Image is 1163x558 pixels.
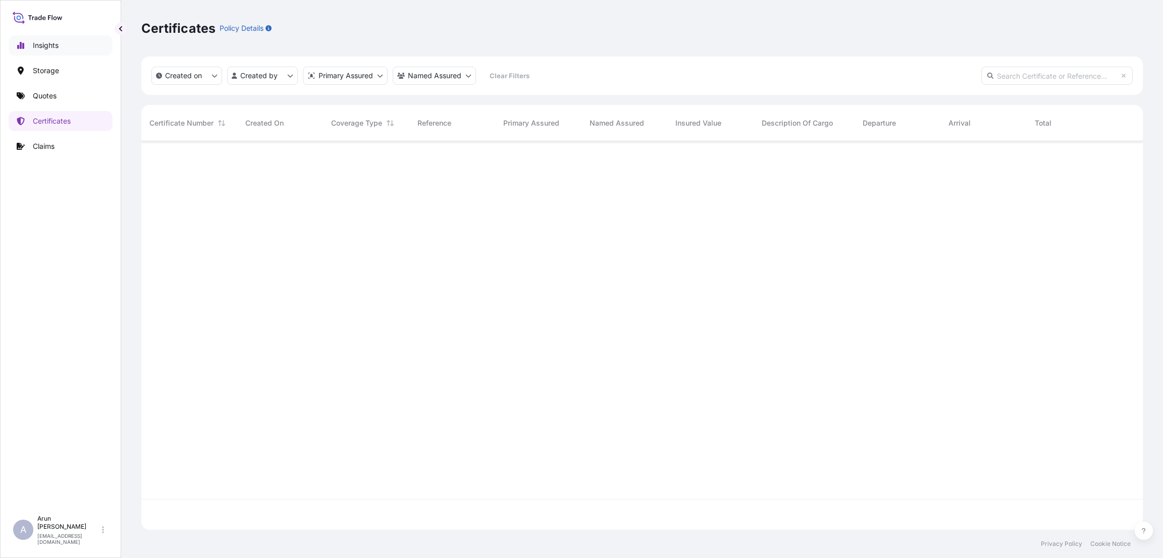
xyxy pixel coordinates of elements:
[490,71,530,81] p: Clear Filters
[1090,540,1131,548] a: Cookie Notice
[384,117,396,129] button: Sort
[220,23,263,33] p: Policy Details
[20,525,26,535] span: A
[9,136,113,156] a: Claims
[481,68,538,84] button: Clear Filters
[319,71,373,81] p: Primary Assured
[1041,540,1082,548] a: Privacy Policy
[9,111,113,131] a: Certificates
[9,61,113,81] a: Storage
[216,117,228,129] button: Sort
[33,40,59,50] p: Insights
[303,67,388,85] button: distributor Filter options
[393,67,476,85] button: cargoOwner Filter options
[408,71,461,81] p: Named Assured
[33,116,71,126] p: Certificates
[863,118,896,128] span: Departure
[675,118,721,128] span: Insured Value
[503,118,559,128] span: Primary Assured
[240,71,278,81] p: Created by
[590,118,644,128] span: Named Assured
[981,67,1133,85] input: Search Certificate or Reference...
[37,533,100,545] p: [EMAIL_ADDRESS][DOMAIN_NAME]
[37,515,100,531] p: Arun [PERSON_NAME]
[149,118,214,128] span: Certificate Number
[165,71,202,81] p: Created on
[417,118,451,128] span: Reference
[1035,118,1051,128] span: Total
[141,20,216,36] p: Certificates
[762,118,833,128] span: Description Of Cargo
[33,141,55,151] p: Claims
[245,118,284,128] span: Created On
[33,91,57,101] p: Quotes
[33,66,59,76] p: Storage
[948,118,971,128] span: Arrival
[9,86,113,106] a: Quotes
[227,67,298,85] button: createdBy Filter options
[331,118,382,128] span: Coverage Type
[9,35,113,55] a: Insights
[151,67,222,85] button: createdOn Filter options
